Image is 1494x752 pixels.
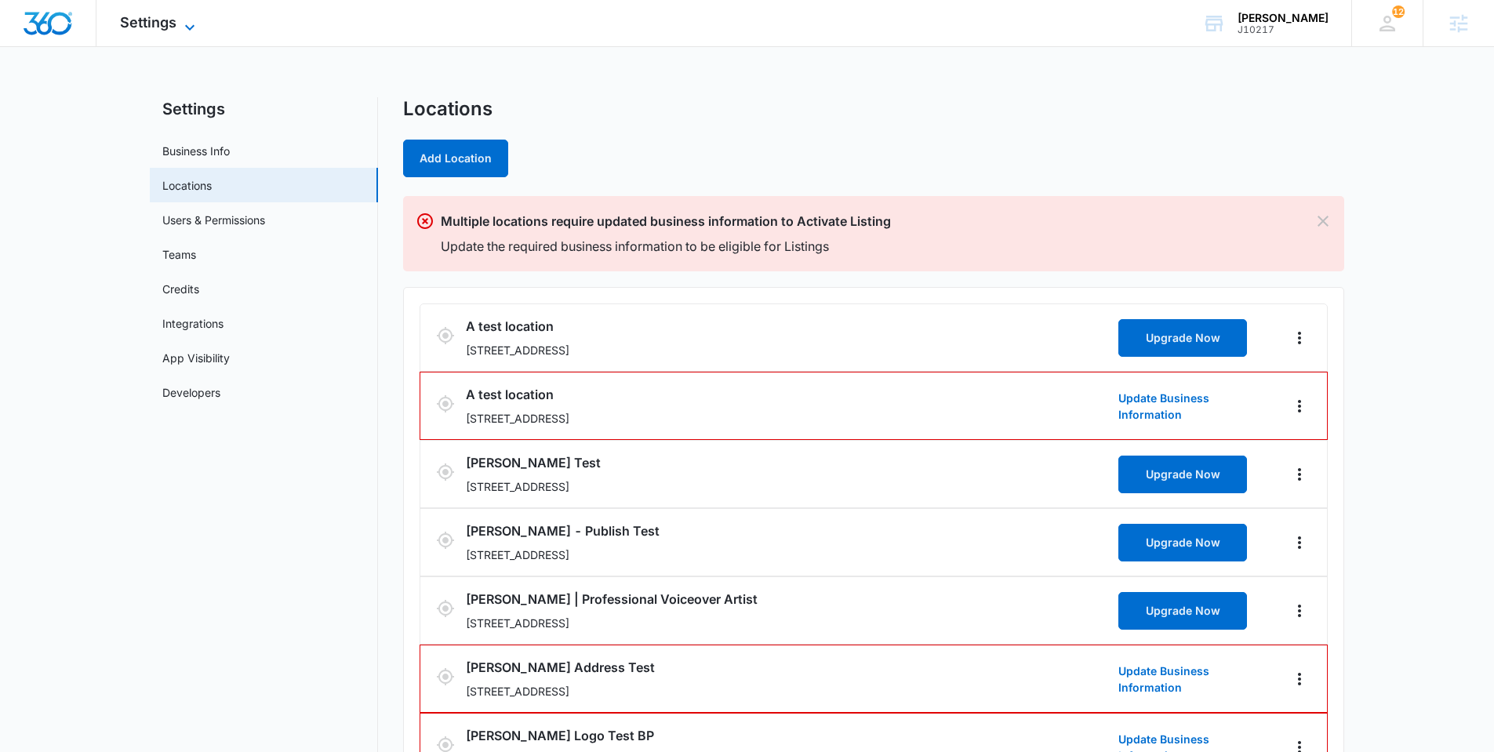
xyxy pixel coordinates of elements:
[466,317,1112,336] h3: A test location
[1118,663,1275,696] a: Update Business Information
[1392,5,1405,18] span: 12
[403,151,508,165] a: Add Location
[162,384,220,401] a: Developers
[466,547,1112,563] p: [STREET_ADDRESS]
[466,590,1112,609] h3: [PERSON_NAME] | Professional Voiceover Artist
[466,615,1112,631] p: [STREET_ADDRESS]
[441,212,1301,231] p: Multiple locations require updated business information to Activate Listing
[1392,5,1405,18] div: notifications count
[1238,24,1329,35] div: account id
[466,342,1112,358] p: [STREET_ADDRESS]
[441,237,1301,256] p: Update the required business information to be eligible for Listings
[466,385,1112,404] h3: A test location
[1118,592,1247,630] button: Upgrade Now
[466,410,1112,427] p: [STREET_ADDRESS]
[466,683,1112,699] p: [STREET_ADDRESS]
[162,350,230,366] a: App Visibility
[162,281,199,297] a: Credits
[466,658,1112,677] h3: [PERSON_NAME] Address Test
[1118,456,1247,493] button: Upgrade Now
[162,177,212,194] a: Locations
[1118,319,1247,357] button: Upgrade Now
[162,315,224,332] a: Integrations
[120,14,176,31] span: Settings
[466,726,1112,745] h3: [PERSON_NAME] Logo Test BP
[466,521,1112,540] h3: [PERSON_NAME] - Publish Test
[403,140,508,177] button: Add Location
[1238,12,1329,24] div: account name
[1118,390,1275,423] a: Update Business Information
[1118,524,1247,561] button: Upgrade Now
[1288,394,1311,419] button: Actions
[1288,325,1311,351] button: Actions
[1288,667,1311,692] button: Actions
[466,453,1112,472] h3: [PERSON_NAME] Test
[466,478,1112,495] p: [STREET_ADDRESS]
[162,246,196,263] a: Teams
[162,143,230,159] a: Business Info
[1314,212,1332,231] button: Dismiss
[162,212,265,228] a: Users & Permissions
[403,97,493,121] h1: Locations
[1288,530,1311,555] button: Actions
[1288,598,1311,623] button: Actions
[1288,462,1311,487] button: Actions
[150,97,378,121] h2: Settings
